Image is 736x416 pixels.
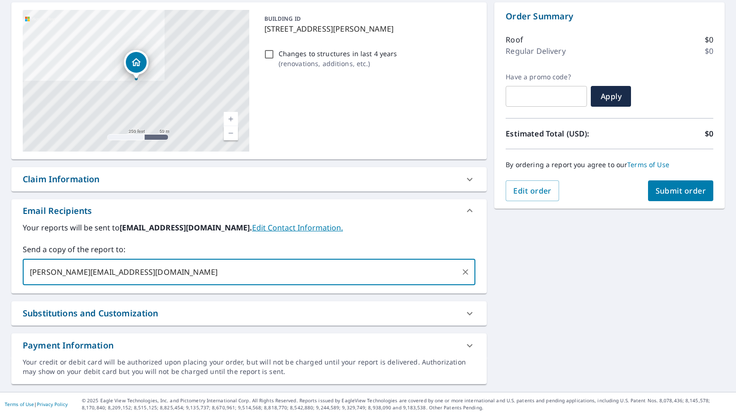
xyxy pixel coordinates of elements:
[264,23,472,34] p: [STREET_ADDRESS][PERSON_NAME]
[23,357,475,376] div: Your credit or debit card will be authorized upon placing your order, but will not be charged unt...
[37,401,68,408] a: Privacy Policy
[627,160,669,169] a: Terms of Use
[120,222,252,233] b: [EMAIL_ADDRESS][DOMAIN_NAME].
[459,265,472,279] button: Clear
[124,50,149,79] div: Dropped pin, building 1, Residential property, 309 Cowboy Way Anna, TX 75409
[11,167,487,191] div: Claim Information
[279,59,397,68] p: ( renovations, additions, etc. )
[705,45,713,57] p: $0
[11,333,487,357] div: Payment Information
[23,244,475,255] label: Send a copy of the report to:
[82,397,731,411] p: © 2025 Eagle View Technologies, Inc. and Pictometry International Corp. All Rights Reserved. Repo...
[264,15,301,23] p: BUILDING ID
[23,173,100,186] div: Claim Information
[648,180,714,201] button: Submit order
[5,401,68,407] p: |
[5,401,34,408] a: Terms of Use
[506,10,713,23] p: Order Summary
[23,204,92,217] div: Email Recipients
[656,186,706,196] span: Submit order
[224,126,238,140] a: Current Level 17, Zoom Out
[591,86,631,107] button: Apply
[23,307,158,320] div: Substitutions and Customization
[11,199,487,222] div: Email Recipients
[705,34,713,45] p: $0
[598,91,623,102] span: Apply
[506,73,587,81] label: Have a promo code?
[506,34,523,45] p: Roof
[279,49,397,59] p: Changes to structures in last 4 years
[506,128,609,139] p: Estimated Total (USD):
[23,339,114,352] div: Payment Information
[705,128,713,139] p: $0
[252,222,343,233] a: EditContactInfo
[513,186,552,196] span: Edit order
[506,161,713,169] p: By ordering a report you agree to our
[506,180,559,201] button: Edit order
[23,222,475,233] label: Your reports will be sent to
[11,301,487,325] div: Substitutions and Customization
[224,112,238,126] a: Current Level 17, Zoom In
[506,45,565,57] p: Regular Delivery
